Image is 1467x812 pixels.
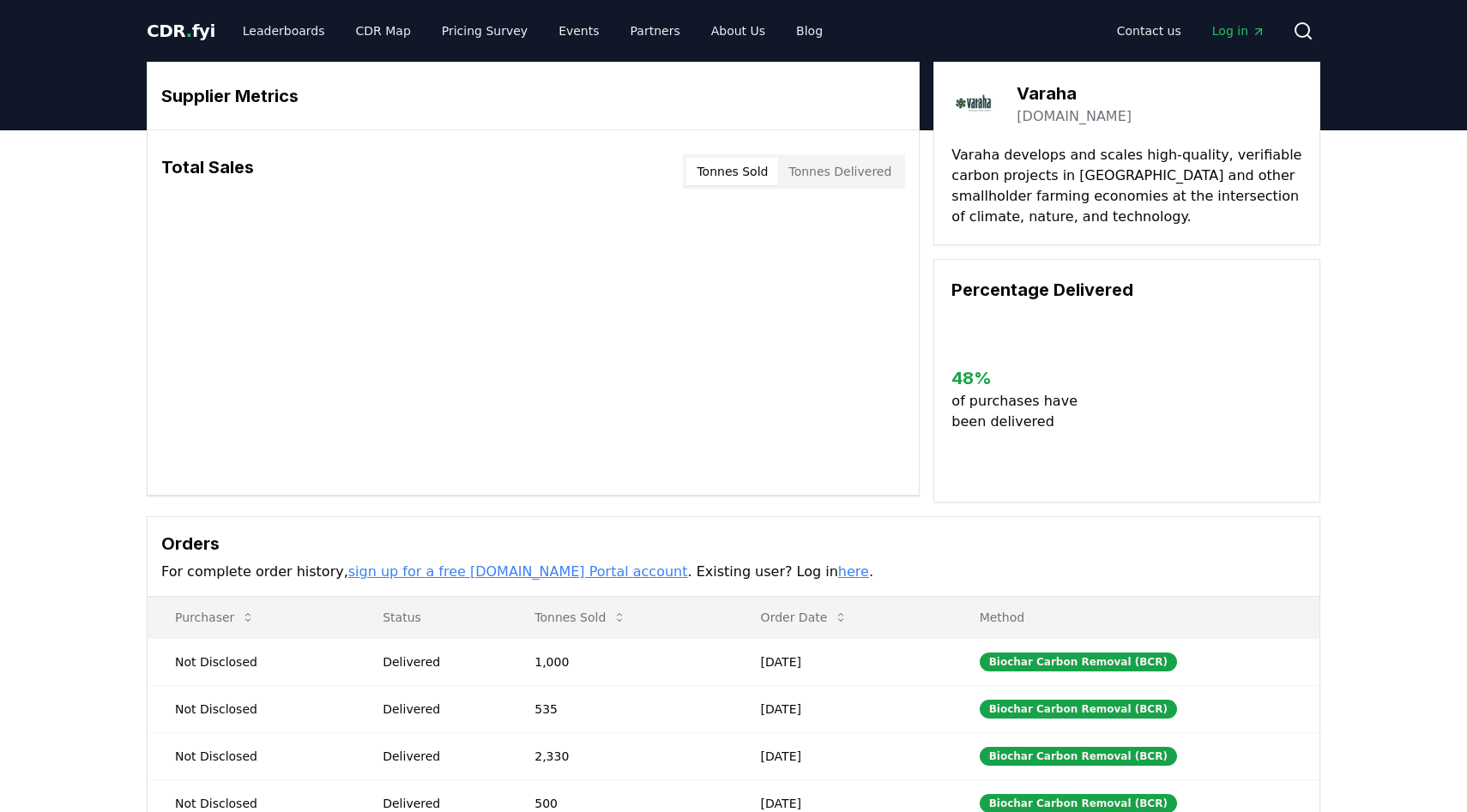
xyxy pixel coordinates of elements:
[1103,15,1279,46] nav: Main
[383,748,493,765] div: Delivered
[507,732,733,779] td: 2,330
[782,15,836,46] a: Blog
[733,732,952,779] td: [DATE]
[147,21,215,41] span: CDR fyi
[951,145,1302,227] p: Varaha develops and scales high-quality, verifiable carbon projects in [GEOGRAPHIC_DATA] and othe...
[148,685,355,732] td: Not Disclosed
[747,600,862,635] button: Order Date
[966,609,1306,626] p: Method
[778,158,902,185] button: Tonnes Delivered
[507,685,733,732] td: 535
[161,600,269,635] button: Purchaser
[383,795,493,812] div: Delivered
[1103,15,1195,46] a: Contact us
[342,15,425,46] a: CDR Map
[951,391,1091,432] p: of purchases have been delivered
[383,653,493,671] div: Delivered
[507,638,733,685] td: 1,000
[951,365,1091,391] h3: 48 %
[1212,22,1265,39] span: Log in
[951,80,999,128] img: Varaha-logo
[980,747,1177,766] div: Biochar Carbon Removal (BCR)
[147,19,215,43] a: CDR.fyi
[951,277,1302,303] h3: Percentage Delivered
[1017,106,1132,127] a: [DOMAIN_NAME]
[161,562,1306,582] p: For complete order history, . Existing user? Log in .
[383,701,493,718] div: Delivered
[348,563,688,580] a: sign up for a free [DOMAIN_NAME] Portal account
[161,531,1306,556] h3: Orders
[617,15,694,46] a: Partners
[838,563,869,580] a: here
[1198,15,1279,46] a: Log in
[697,15,779,46] a: About Us
[161,154,254,189] h3: Total Sales
[521,600,640,635] button: Tonnes Sold
[686,158,778,185] button: Tonnes Sold
[148,638,355,685] td: Not Disclosed
[733,685,952,732] td: [DATE]
[229,15,339,46] a: Leaderboards
[428,15,541,46] a: Pricing Survey
[980,700,1177,719] div: Biochar Carbon Removal (BCR)
[545,15,613,46] a: Events
[980,653,1177,671] div: Biochar Carbon Removal (BCR)
[148,732,355,779] td: Not Disclosed
[733,638,952,685] td: [DATE]
[1017,81,1132,106] h3: Varaha
[161,83,905,109] h3: Supplier Metrics
[186,21,192,41] span: .
[369,609,493,626] p: Status
[229,15,836,46] nav: Main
